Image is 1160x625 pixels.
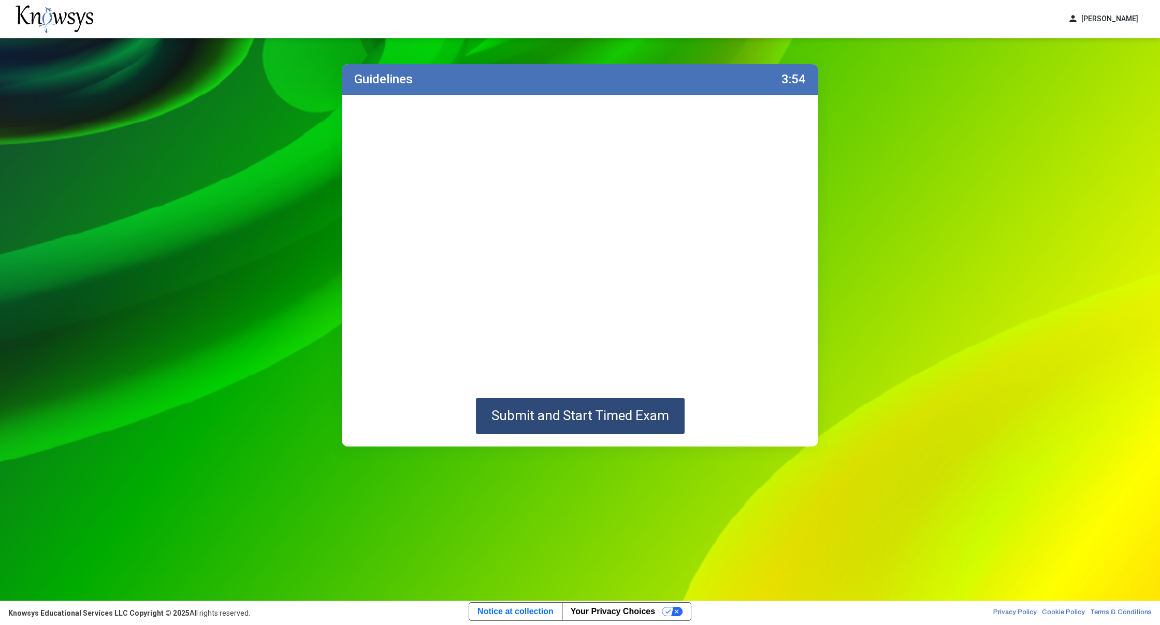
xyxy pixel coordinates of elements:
[993,608,1037,618] a: Privacy Policy
[1090,608,1152,618] a: Terms & Conditions
[476,398,685,434] button: Submit and Start Timed Exam
[8,609,190,617] strong: Knowsys Educational Services LLC Copyright © 2025
[562,603,691,620] button: Your Privacy Choices
[8,608,250,618] div: All rights reserved.
[1042,608,1085,618] a: Cookie Policy
[1062,10,1144,27] button: person[PERSON_NAME]
[1068,13,1078,24] span: person
[781,72,806,86] label: 3:54
[491,408,669,423] span: Submit and Start Timed Exam
[354,72,413,86] label: Guidelines
[469,603,562,620] a: Notice at collection
[16,5,93,33] img: knowsys-logo.png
